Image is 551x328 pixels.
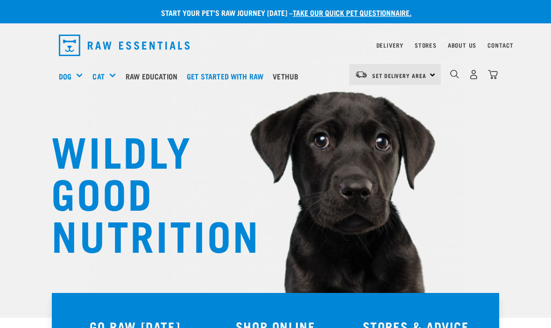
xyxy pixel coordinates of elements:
nav: dropdown navigation [51,31,500,60]
a: Delivery [376,43,403,47]
a: Dog [59,71,71,82]
a: Get started with Raw [184,57,270,95]
a: take our quick pet questionnaire. [293,10,411,14]
a: About Us [448,43,476,47]
img: home-icon-1@2x.png [450,70,459,78]
img: user.png [469,70,479,79]
a: Contact [487,43,514,47]
a: Vethub [270,57,305,95]
img: home-icon@2x.png [488,70,498,79]
img: Raw Essentials Logo [59,35,190,56]
h1: WILDLY GOOD NUTRITION [51,128,238,255]
a: Raw Education [123,57,184,95]
img: van-moving.png [355,71,367,79]
span: Set Delivery Area [372,74,426,77]
a: Stores [415,43,437,47]
a: Cat [92,71,104,82]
